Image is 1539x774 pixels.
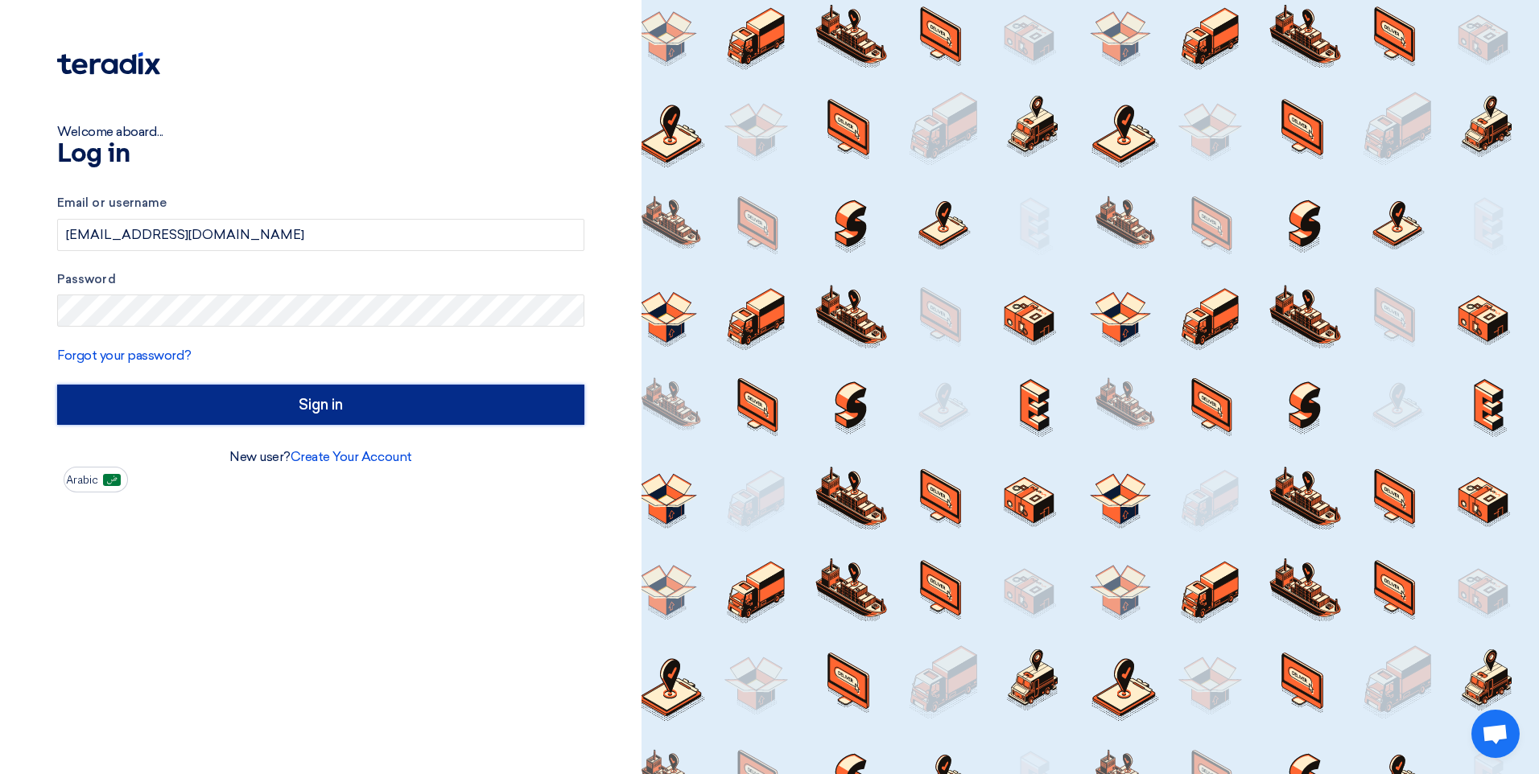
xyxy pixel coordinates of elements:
[57,194,584,212] label: Email or username
[57,219,584,251] input: Enter your business email or username
[57,142,584,167] h1: Log in
[229,449,412,464] font: New user?
[57,270,584,289] label: Password
[64,467,128,492] button: Arabic
[103,474,121,486] img: ar-AR.png
[66,475,98,486] span: Arabic
[57,52,160,75] img: Teradix logo
[57,385,584,425] input: Sign in
[291,449,412,464] a: Create Your Account
[57,348,192,363] a: Forgot your password?
[57,122,584,142] div: Welcome aboard...
[1471,710,1520,758] div: Open chat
